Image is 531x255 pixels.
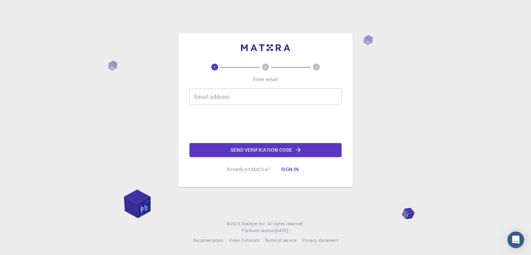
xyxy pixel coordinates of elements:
span: © 2025 [227,220,241,227]
div: Open Intercom Messenger [507,232,524,248]
span: Privacy statement [302,237,338,243]
a: [DATE]. [275,227,289,234]
span: Video Tutorials [229,237,259,243]
p: Enter email [253,76,278,83]
text: 1 [214,65,216,69]
span: All rights reserved. [267,220,304,227]
a: Terms of service [265,237,297,244]
p: Already on Mat3ra? [226,166,270,173]
a: Documentation [193,237,223,244]
span: Documentation [193,237,223,243]
text: 2 [264,65,267,69]
button: Send verification code [189,143,342,157]
button: Sign in [276,162,305,176]
span: Exabyte Inc. [242,221,266,226]
a: Exabyte Inc. [242,220,266,227]
span: Platform version [242,227,274,234]
text: 3 [315,65,317,69]
a: Video Tutorials [229,237,259,244]
iframe: reCAPTCHA [213,111,318,138]
a: Privacy statement [302,237,338,244]
span: [DATE] . [275,228,289,233]
span: Terms of service [265,237,297,243]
